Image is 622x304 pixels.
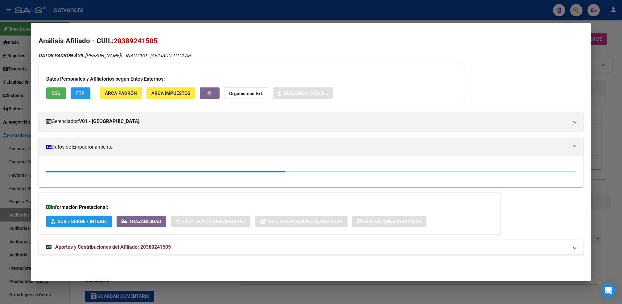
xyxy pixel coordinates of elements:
h2: Análisis Afiliado - CUIL: [39,36,583,46]
button: ARCA Impuestos [146,87,195,99]
button: ARCA Padrón [100,87,142,99]
span: Buscando casos... [284,91,328,96]
span: SUR / SURGE / INTEGR. [58,219,107,224]
strong: DATOS PADRÓN ÁGIL: [39,53,85,58]
span: AFILIADO TITULAR [151,53,191,58]
span: Trazabilidad [129,219,161,224]
h3: Información Prestacional: [46,204,493,211]
mat-expansion-panel-header: Gerenciador:V01 - [GEOGRAPHIC_DATA] [39,112,583,131]
button: Not. Internacion / Censo Hosp. [255,216,348,227]
mat-expansion-panel-header: Datos de Empadronamiento [39,138,583,156]
button: SSS [46,87,66,99]
mat-panel-title: Datos de Empadronamiento [46,143,569,151]
mat-panel-title: Gerenciador: [46,118,569,125]
span: FTP [76,91,84,96]
div: Open Intercom Messenger [601,283,616,298]
span: SSS [52,91,60,96]
button: Trazabilidad [117,216,166,227]
strong: Organismos Ext. [229,91,263,96]
strong: V01 - [GEOGRAPHIC_DATA] [79,118,139,125]
mat-expansion-panel-header: Aportes y Contribuciones del Afiliado: 20389241505 [39,240,583,255]
div: Datos de Empadronamiento [39,156,583,187]
span: 20389241505 [113,37,158,45]
i: | INACTIVO | [39,53,191,58]
button: Certificado Discapacidad [171,216,250,227]
button: SUR / SURGE / INTEGR. [46,216,112,227]
span: Prestaciones Auditadas [362,219,422,224]
button: FTP [71,87,90,99]
span: [PERSON_NAME] [39,53,121,58]
h3: Datos Personales y Afiliatorios según Entes Externos: [46,75,456,83]
span: ARCA Padrón [105,91,137,96]
span: Certificado Discapacidad [183,219,245,224]
span: Not. Internacion / Censo Hosp. [268,219,343,224]
button: Prestaciones Auditadas [352,216,426,227]
button: Organismos Ext. [224,87,268,99]
button: Buscando casos... [273,87,333,99]
span: Aportes y Contribuciones del Afiliado: 20389241505 [55,244,171,250]
span: ARCA Impuestos [151,91,190,96]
